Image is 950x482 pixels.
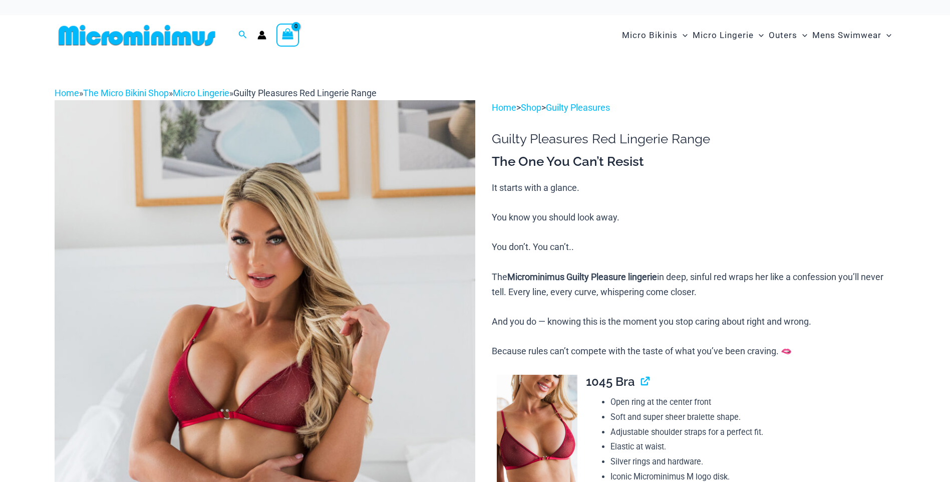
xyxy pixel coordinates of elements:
h1: Guilty Pleasures Red Lingerie Range [492,131,895,147]
span: Micro Lingerie [693,23,754,48]
span: Guilty Pleasures Red Lingerie Range [233,88,377,98]
a: Mens SwimwearMenu ToggleMenu Toggle [810,20,894,51]
span: Outers [769,23,797,48]
a: Home [492,102,516,113]
span: Menu Toggle [881,23,891,48]
h3: The One You Can’t Resist [492,153,895,170]
a: Home [55,88,79,98]
span: » » » [55,88,377,98]
li: Adjustable shoulder straps for a perfect fit. [610,425,896,440]
span: Micro Bikinis [622,23,678,48]
a: View Shopping Cart, empty [276,24,299,47]
a: OutersMenu ToggleMenu Toggle [766,20,810,51]
a: Account icon link [257,31,266,40]
a: The Micro Bikini Shop [83,88,169,98]
a: Guilty Pleasures [546,102,610,113]
img: MM SHOP LOGO FLAT [55,24,219,47]
a: Search icon link [238,29,247,42]
li: Elastic at waist. [610,439,896,454]
a: Micro BikinisMenu ToggleMenu Toggle [619,20,690,51]
p: > > [492,100,895,115]
a: Micro Lingerie [173,88,229,98]
li: Open ring at the center front [610,395,896,410]
li: Soft and super sheer bralette shape. [610,410,896,425]
span: 1045 Bra [586,374,635,389]
span: Menu Toggle [754,23,764,48]
a: Shop [521,102,541,113]
span: Menu Toggle [797,23,807,48]
li: Silver rings and hardware. [610,454,896,469]
span: Menu Toggle [678,23,688,48]
p: It starts with a glance. You know you should look away. You don’t. You can’t.. The in deep, sinfu... [492,180,895,359]
b: Microminimus Guilty Pleasure lingerie [507,272,657,282]
a: Micro LingerieMenu ToggleMenu Toggle [690,20,766,51]
nav: Site Navigation [618,19,896,52]
span: Mens Swimwear [812,23,881,48]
